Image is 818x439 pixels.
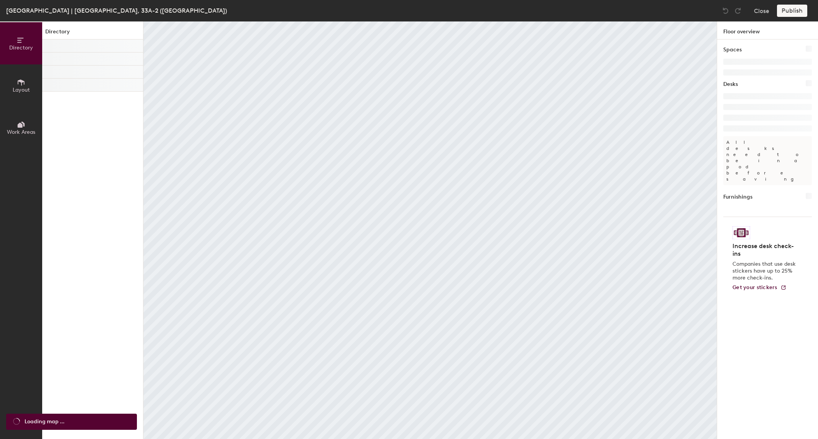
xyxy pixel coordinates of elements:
h1: Spaces [723,46,742,54]
span: Layout [13,87,30,93]
img: Undo [722,7,729,15]
span: Get your stickers [732,284,777,291]
h4: Increase desk check-ins [732,242,798,258]
h1: Furnishings [723,193,752,201]
h1: Floor overview [717,21,818,39]
span: Work Areas [7,129,35,135]
p: All desks need to be in a pod before saving [723,136,812,185]
span: Loading map ... [25,418,64,426]
a: Get your stickers [732,284,787,291]
h1: Desks [723,80,738,89]
img: Redo [734,7,742,15]
p: Companies that use desk stickers have up to 25% more check-ins. [732,261,798,281]
h1: Directory [42,28,143,39]
button: Close [754,5,769,17]
div: [GEOGRAPHIC_DATA] | [GEOGRAPHIC_DATA], 33A-2 ([GEOGRAPHIC_DATA]) [6,6,227,15]
img: Sticker logo [732,226,750,239]
span: Directory [9,44,33,51]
